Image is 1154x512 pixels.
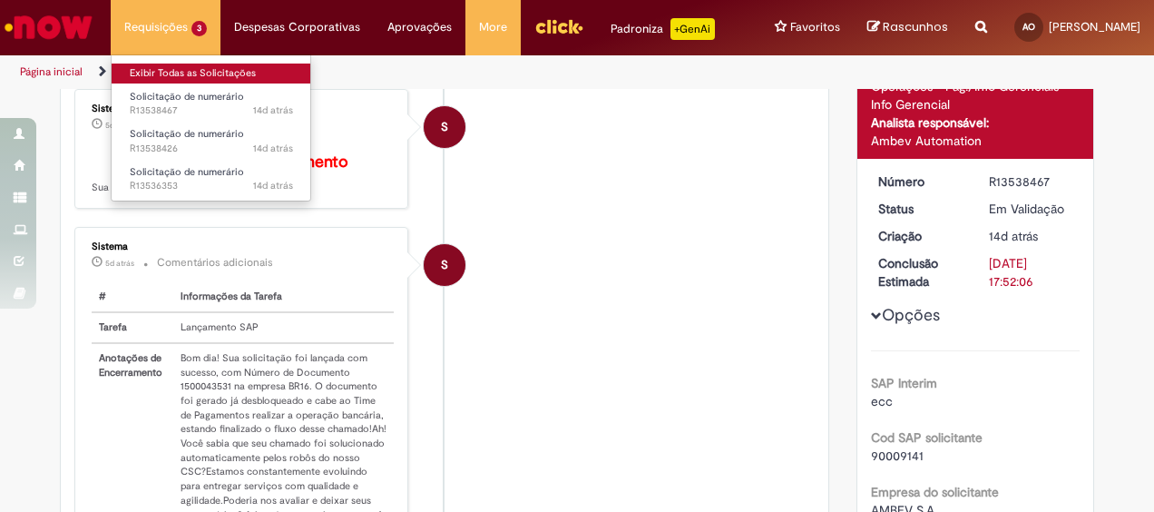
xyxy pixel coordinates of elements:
a: Exibir Todas as Solicitações [112,64,311,84]
img: click_logo_yellow_360x200.png [534,13,583,40]
span: Solicitação de numerário [130,127,244,141]
a: Página inicial [20,64,83,79]
ul: Trilhas de página [14,55,756,89]
span: Solicitação de numerário [130,90,244,103]
span: R13536353 [130,179,293,193]
span: 14d atrás [253,179,293,192]
b: Cod SAP solicitante [871,429,983,446]
b: SAP Interim [871,375,937,391]
span: [PERSON_NAME] [1049,19,1140,34]
span: Solicitação de numerário [130,165,244,179]
a: Aberto R13538467 : Solicitação de numerário [112,87,311,121]
img: ServiceNow [2,9,95,45]
span: 14d atrás [253,103,293,117]
span: R13538426 [130,142,293,156]
time: 25/09/2025 09:32:00 [105,120,134,131]
time: 16/09/2025 09:44:15 [253,142,293,155]
small: Comentários adicionais [157,255,273,271]
a: Aberto R13538426 : Solicitação de numerário [112,124,311,158]
time: 25/09/2025 09:31:57 [105,258,134,269]
span: S [441,105,448,149]
div: Sistema [92,241,394,252]
td: Lançamento SAP [173,312,394,343]
b: Empresa do solicitante [871,484,999,500]
span: Despesas Corporativas [234,18,360,36]
th: # [92,282,173,312]
div: Em Validação [989,200,1073,218]
span: R13538467 [130,103,293,118]
div: System [424,106,465,148]
span: Rascunhos [883,18,948,35]
div: Padroniza [611,18,715,40]
dt: Status [865,200,976,218]
a: Rascunhos [867,19,948,36]
div: R13538467 [989,172,1073,191]
div: Ambev Automation [871,132,1081,150]
span: S [441,243,448,287]
div: Sistema [92,103,394,114]
dt: Conclusão Estimada [865,254,976,290]
span: 3 [191,21,207,36]
th: Informações da Tarefa [173,282,394,312]
time: 16/09/2025 09:52:03 [253,103,293,117]
span: AO [1022,21,1035,33]
p: Sua solicitação foi concluída. [92,153,394,195]
div: [DATE] 17:52:06 [989,254,1073,290]
a: Aberto R13536353 : Solicitação de numerário [112,162,311,196]
span: More [479,18,507,36]
span: 14d atrás [253,142,293,155]
div: Analista responsável: [871,113,1081,132]
time: 16/09/2025 09:52:02 [989,228,1038,244]
th: Tarefa [92,312,173,343]
span: 90009141 [871,448,924,464]
span: Requisições [124,18,188,36]
dt: Número [865,172,976,191]
time: 15/09/2025 15:04:13 [253,179,293,192]
p: +GenAi [670,18,715,40]
span: Aprovações [387,18,452,36]
span: ecc [871,393,893,409]
span: 5d atrás [105,120,134,131]
div: 16/09/2025 09:52:02 [989,227,1073,245]
span: Favoritos [790,18,840,36]
dt: Criação [865,227,976,245]
div: System [424,244,465,286]
span: 14d atrás [989,228,1038,244]
div: Operações - Pag./Info Gerenciais - Info Gerencial [871,77,1081,113]
ul: Requisições [111,54,311,202]
span: 5d atrás [105,258,134,269]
